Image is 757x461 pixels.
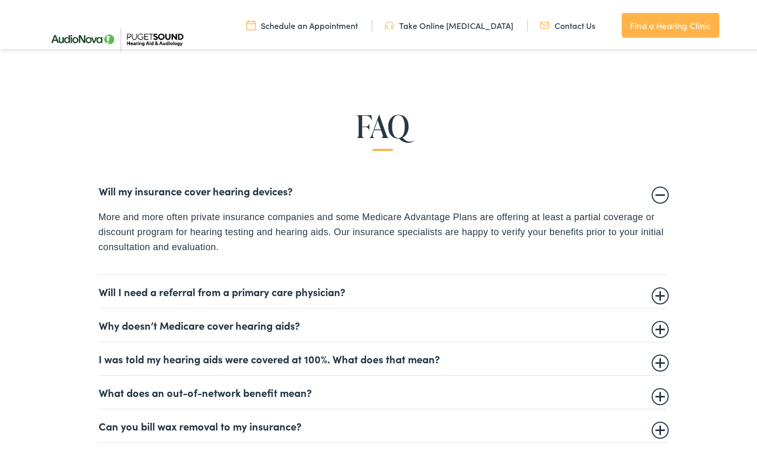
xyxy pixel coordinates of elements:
summary: What does an out-of-network benefit mean? [99,383,667,396]
img: utility icon [540,17,549,28]
summary: Will my insurance cover hearing devices? [99,182,667,194]
h2: FAQ [38,106,727,141]
summary: Can you bill wax removal to my insurance? [99,417,667,429]
summary: Will I need a referral from a primary care physician? [99,283,667,295]
img: utility icon [385,17,394,28]
a: Schedule an Appointment [246,17,358,28]
a: Contact Us [540,17,595,28]
p: More and more often private insurance companies and some Medicare Advantage Plans are offering at... [99,207,667,252]
img: utility icon [246,17,256,28]
summary: I was told my hearing aids were covered at 100%. What does that mean? [99,350,667,362]
a: Find a Hearing Clinic [622,10,719,35]
summary: Why doesn’t Medicare cover hearing aids? [99,316,667,329]
a: Take Online [MEDICAL_DATA] [385,17,513,28]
